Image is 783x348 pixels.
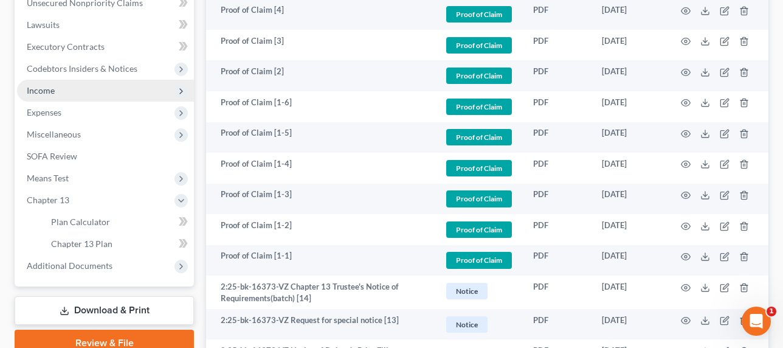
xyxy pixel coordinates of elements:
[27,151,77,161] span: SOFA Review
[41,211,194,233] a: Plan Calculator
[446,221,512,238] span: Proof of Claim
[444,127,514,147] a: Proof of Claim
[15,296,194,325] a: Download & Print
[767,307,776,316] span: 1
[444,97,514,117] a: Proof of Claim
[206,184,435,215] td: Proof of Claim [1-3]
[592,276,666,309] td: [DATE]
[17,36,194,58] a: Executory Contracts
[27,260,112,271] span: Additional Documents
[592,122,666,153] td: [DATE]
[444,315,514,335] a: Notice
[206,122,435,153] td: Proof of Claim [1-5]
[27,173,69,183] span: Means Test
[444,4,514,24] a: Proof of Claim
[206,245,435,276] td: Proof of Claim [1-1]
[446,316,488,333] span: Notice
[592,91,666,122] td: [DATE]
[523,276,592,309] td: PDF
[444,35,514,55] a: Proof of Claim
[206,309,435,340] td: 2:25-bk-16373-VZ Request for special notice [13]
[523,309,592,340] td: PDF
[27,195,69,205] span: Chapter 13
[523,30,592,61] td: PDF
[17,145,194,167] a: SOFA Review
[592,30,666,61] td: [DATE]
[27,129,81,139] span: Miscellaneous
[592,60,666,91] td: [DATE]
[446,160,512,176] span: Proof of Claim
[592,184,666,215] td: [DATE]
[444,189,514,209] a: Proof of Claim
[592,153,666,184] td: [DATE]
[446,252,512,268] span: Proof of Claim
[523,122,592,153] td: PDF
[446,37,512,54] span: Proof of Claim
[592,214,666,245] td: [DATE]
[27,19,60,30] span: Lawsuits
[27,107,61,117] span: Expenses
[444,158,514,178] a: Proof of Claim
[523,60,592,91] td: PDF
[523,214,592,245] td: PDF
[206,214,435,245] td: Proof of Claim [1-2]
[206,91,435,122] td: Proof of Claim [1-6]
[523,91,592,122] td: PDF
[444,66,514,86] a: Proof of Claim
[51,238,112,249] span: Chapter 13 Plan
[27,85,55,96] span: Income
[592,309,666,340] td: [DATE]
[444,281,514,301] a: Notice
[27,41,105,52] span: Executory Contracts
[523,153,592,184] td: PDF
[206,60,435,91] td: Proof of Claim [2]
[446,129,512,145] span: Proof of Claim
[523,245,592,276] td: PDF
[446,190,512,207] span: Proof of Claim
[444,250,514,270] a: Proof of Claim
[444,220,514,240] a: Proof of Claim
[592,245,666,276] td: [DATE]
[206,276,435,309] td: 2:25-bk-16373-VZ Chapter 13 Trustee's Notice of Requirements(batch) [14]
[446,99,512,115] span: Proof of Claim
[17,14,194,36] a: Lawsuits
[206,30,435,61] td: Proof of Claim [3]
[446,68,512,84] span: Proof of Claim
[523,184,592,215] td: PDF
[206,153,435,184] td: Proof of Claim [1-4]
[27,63,137,74] span: Codebtors Insiders & Notices
[446,6,512,23] span: Proof of Claim
[446,283,488,299] span: Notice
[51,217,110,227] span: Plan Calculator
[742,307,771,336] iframe: Intercom live chat
[41,233,194,255] a: Chapter 13 Plan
